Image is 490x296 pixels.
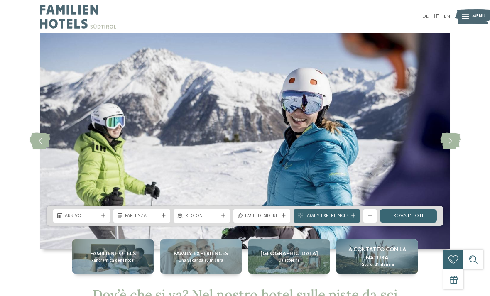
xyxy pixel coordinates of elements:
span: I miei desideri [245,213,279,220]
span: Family Experiences [305,213,348,220]
a: EN [444,14,450,19]
a: trova l’hotel [380,209,437,223]
span: Partenza [125,213,159,220]
span: Menu [472,13,485,20]
span: Da scoprire [279,258,299,263]
a: Hotel sulle piste da sci per bambini: divertimento senza confini [GEOGRAPHIC_DATA] Da scoprire [248,239,330,274]
span: Family experiences [174,250,228,258]
span: Una vacanza su misura [179,258,223,263]
a: Hotel sulle piste da sci per bambini: divertimento senza confini A contatto con la natura Ricordi... [336,239,418,274]
span: A contatto con la natura [340,245,414,262]
span: Arrivo [65,213,98,220]
a: IT [434,14,439,19]
a: DE [422,14,429,19]
a: Hotel sulle piste da sci per bambini: divertimento senza confini Familienhotels Panoramica degli ... [72,239,154,274]
span: Regione [185,213,219,220]
span: [GEOGRAPHIC_DATA] [260,250,318,258]
span: Familienhotels [90,250,136,258]
a: Hotel sulle piste da sci per bambini: divertimento senza confini Family experiences Una vacanza s... [160,239,242,274]
span: Panoramica degli hotel [91,258,135,263]
span: Ricordi d’infanzia [360,262,394,267]
img: Hotel sulle piste da sci per bambini: divertimento senza confini [40,33,450,249]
